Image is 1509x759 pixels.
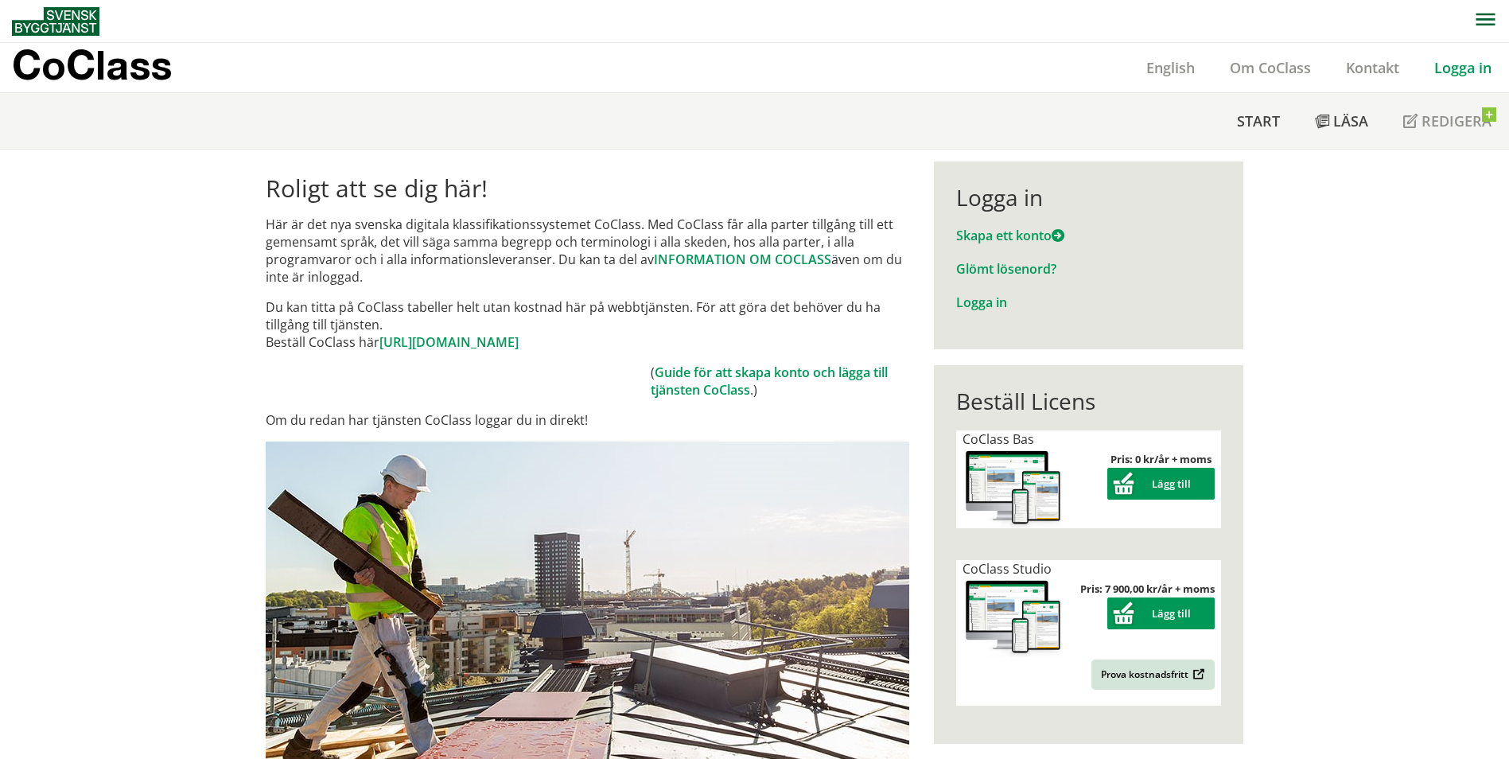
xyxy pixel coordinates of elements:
a: Kontakt [1328,58,1417,77]
td: ( .) [651,364,909,399]
span: Start [1237,111,1280,130]
a: INFORMATION OM COCLASS [654,251,831,268]
p: CoClass [12,56,172,74]
p: Du kan titta på CoClass tabeller helt utan kostnad här på webbtjänsten. För att göra det behöver ... [266,298,909,351]
a: Lägg till [1107,606,1215,621]
img: coclass-license.jpg [963,578,1064,658]
a: Skapa ett konto [956,227,1064,244]
a: Prova kostnadsfritt [1091,660,1215,690]
a: Läsa [1297,93,1386,149]
a: Lägg till [1107,477,1215,491]
img: Outbound.png [1190,668,1205,680]
a: Om CoClass [1212,58,1328,77]
span: CoClass Studio [963,560,1052,578]
strong: Pris: 0 kr/år + moms [1110,452,1211,466]
a: English [1129,58,1212,77]
a: CoClass [12,43,206,92]
a: Logga in [956,294,1007,311]
a: Logga in [1417,58,1509,77]
strong: Pris: 7 900,00 kr/år + moms [1080,582,1215,596]
p: Om du redan har tjänsten CoClass loggar du in direkt! [266,411,909,429]
span: CoClass Bas [963,430,1034,448]
p: Här är det nya svenska digitala klassifikationssystemet CoClass. Med CoClass får alla parter till... [266,216,909,286]
a: Guide för att skapa konto och lägga till tjänsten CoClass [651,364,888,399]
a: Glömt lösenord? [956,260,1056,278]
button: Lägg till [1107,597,1215,629]
button: Lägg till [1107,468,1215,500]
span: Läsa [1333,111,1368,130]
img: Svensk Byggtjänst [12,7,99,36]
img: coclass-license.jpg [963,448,1064,528]
h1: Roligt att se dig här! [266,174,909,203]
div: Beställ Licens [956,387,1221,415]
a: [URL][DOMAIN_NAME] [379,333,519,351]
div: Logga in [956,184,1221,211]
a: Start [1219,93,1297,149]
